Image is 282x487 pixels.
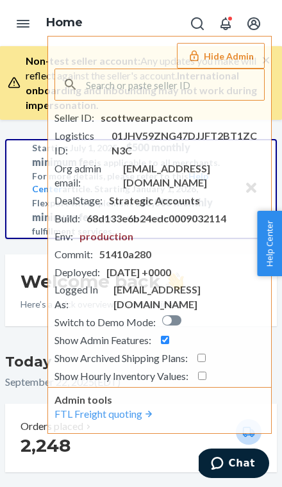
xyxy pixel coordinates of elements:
div: Deployed : [54,265,100,280]
a: FTL Freight quoting [54,408,155,420]
div: Any updates you make will reflect against the seller's account. [26,54,261,112]
button: Open account menu [241,10,267,36]
div: DealStage : [54,194,103,208]
div: scottwearpactcom [101,111,193,126]
div: Strategic Accounts [109,194,200,208]
button: Open notifications [213,10,238,36]
button: Open Navigation [10,10,36,36]
div: [EMAIL_ADDRESS][DOMAIN_NAME] [113,283,265,312]
a: Home [46,15,83,29]
p: Orders placed [21,419,83,434]
button: Open Search Box [185,10,210,36]
div: Switch to Demo Mode : [54,315,156,330]
h3: Today [5,352,277,372]
div: 68d133e6b24edc0009032114 [87,211,226,226]
div: [DATE] +0000 [106,265,171,280]
div: Show Admin Features : [54,333,151,348]
div: [EMAIL_ADDRESS][DOMAIN_NAME] [123,161,265,191]
div: Show Archived Shipping Plans : [54,351,188,366]
div: Logged In As : [54,283,107,312]
input: Search or paste seller ID [86,69,264,100]
div: 01JHV59ZNG47DJJFT2BT1ZCN3C [112,129,265,158]
div: Org admin email : [54,161,117,191]
span: Non-test seller account: [26,54,140,67]
div: Build : [54,211,80,226]
div: Logistics ID : [54,129,105,158]
div: 51410a280 [99,247,151,262]
button: Orders placed 2,248 [5,404,277,472]
button: Hide Admin [177,43,265,69]
h1: Welcome back [21,270,184,293]
div: Show Hourly Inventory Values : [54,369,188,384]
div: production [79,229,133,244]
span: International onboarding and inbounding may not work during impersonation. [26,69,257,111]
ol: breadcrumbs [36,4,93,42]
p: Starting July 1, 2025, a is applicable to all merchants. For more details, please refer to this a... [32,140,232,237]
p: Admin tools [54,393,265,408]
span: $5,000 monthly minimum fee [32,196,213,223]
div: Commit : [54,247,93,262]
span: 2,248 [21,434,70,456]
p: September 22, 2025 ( EDT ) [5,375,277,390]
div: Seller ID : [54,111,94,126]
p: Here’s a quick overview of your business [21,298,184,311]
div: Env : [54,229,73,244]
button: Help Center [257,211,282,276]
iframe: Opens a widget where you can chat to one of our agents [199,449,269,481]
